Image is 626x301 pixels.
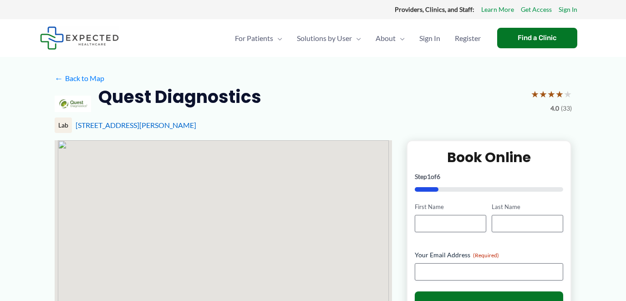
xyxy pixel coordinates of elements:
[376,22,396,54] span: About
[273,22,282,54] span: Menu Toggle
[98,86,261,108] h2: Quest Diagnostics
[228,22,290,54] a: For PatientsMenu Toggle
[492,203,563,211] label: Last Name
[228,22,488,54] nav: Primary Site Navigation
[415,203,486,211] label: First Name
[455,22,481,54] span: Register
[55,74,63,82] span: ←
[550,102,559,114] span: 4.0
[412,22,448,54] a: Sign In
[40,26,119,50] img: Expected Healthcare Logo - side, dark font, small
[521,4,552,15] a: Get Access
[547,86,555,102] span: ★
[235,22,273,54] span: For Patients
[415,250,564,260] label: Your Email Address
[555,86,564,102] span: ★
[297,22,352,54] span: Solutions by User
[290,22,368,54] a: Solutions by UserMenu Toggle
[437,173,440,180] span: 6
[481,4,514,15] a: Learn More
[419,22,440,54] span: Sign In
[564,86,572,102] span: ★
[561,102,572,114] span: (33)
[473,252,499,259] span: (Required)
[559,4,577,15] a: Sign In
[415,148,564,166] h2: Book Online
[76,121,196,129] a: [STREET_ADDRESS][PERSON_NAME]
[368,22,412,54] a: AboutMenu Toggle
[539,86,547,102] span: ★
[396,22,405,54] span: Menu Toggle
[415,173,564,180] p: Step of
[395,5,474,13] strong: Providers, Clinics, and Staff:
[55,117,72,133] div: Lab
[531,86,539,102] span: ★
[427,173,431,180] span: 1
[352,22,361,54] span: Menu Toggle
[55,71,104,85] a: ←Back to Map
[497,28,577,48] a: Find a Clinic
[448,22,488,54] a: Register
